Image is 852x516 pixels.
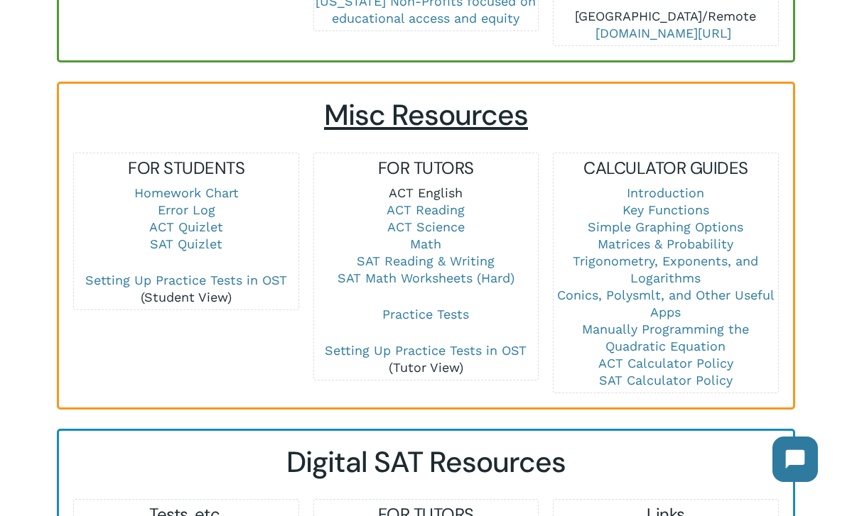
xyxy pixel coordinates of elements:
[134,185,239,200] a: Homework Chart
[595,26,731,40] a: [DOMAIN_NAME][URL]
[158,202,215,217] a: Error Log
[324,97,528,134] span: Misc Resources
[314,342,538,376] p: (Tutor View)
[410,236,441,251] a: Math
[74,157,298,180] h5: FOR STUDENTS
[357,253,495,268] a: SAT Reading & Writing
[85,273,287,287] a: Setting Up Practice Tests in OST
[599,373,733,388] a: SAT Calculator Policy
[387,202,465,217] a: ACT Reading
[554,157,777,180] h5: CALCULATOR GUIDES
[74,272,298,306] p: (Student View)
[573,253,758,285] a: Trigonometry, Exponents, and Logarithms
[338,270,514,285] a: SAT Math Worksheets (Hard)
[387,219,465,234] a: ACT Science
[149,219,223,234] a: ACT Quizlet
[588,219,743,234] a: Simple Graphing Options
[557,287,775,319] a: Conics, Polysmlt, and Other Useful Apps
[582,322,749,353] a: Manually Programming the Quadratic Equation
[598,236,733,251] a: Matrices & Probability
[622,202,709,217] a: Key Functions
[627,185,704,200] a: Introduction
[314,157,538,180] h5: FOR TUTORS
[598,356,733,370] a: ACT Calculator Policy
[150,236,222,251] a: SAT Quizlet
[382,307,469,322] a: Practice Tests
[73,445,779,480] h2: Digital SAT Resources
[325,343,527,358] a: Setting Up Practice Tests in OST
[389,185,463,200] a: ACT English
[758,422,832,496] iframe: Chatbot
[554,8,777,42] p: [GEOGRAPHIC_DATA]/Remote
